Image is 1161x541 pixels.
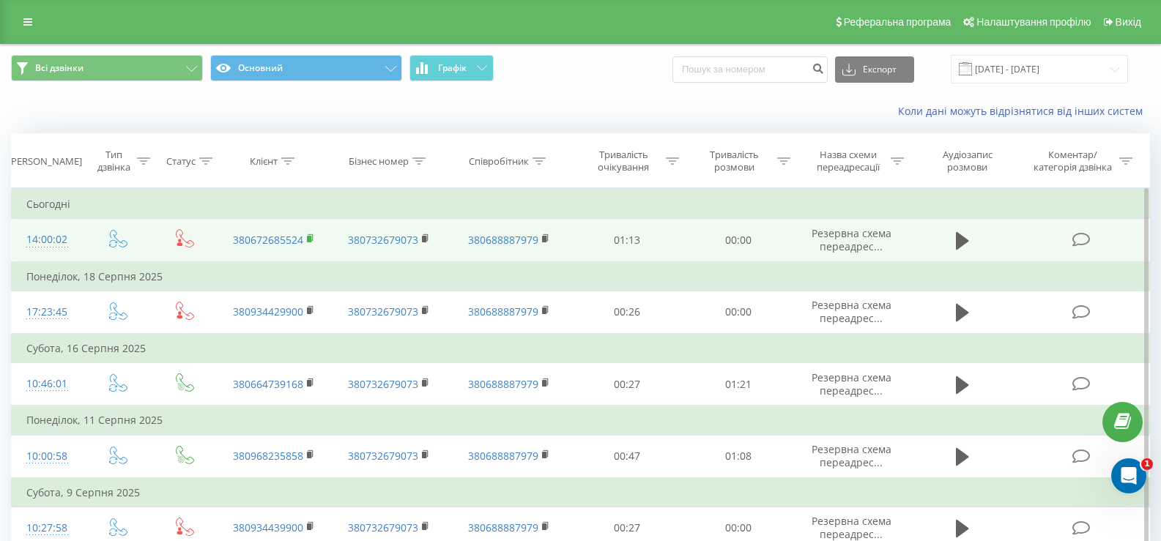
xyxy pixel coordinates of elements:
[976,16,1091,28] span: Налаштування профілю
[166,155,196,168] div: Статус
[844,16,952,28] span: Реферальна програма
[12,262,1150,291] td: Понеділок, 18 Серпня 2025
[812,442,891,469] span: Резервна схема переадрес...
[571,219,683,262] td: 01:13
[210,55,402,81] button: Основний
[683,435,794,478] td: 01:08
[468,305,538,318] a: 380688887979
[26,442,68,471] div: 10:00:58
[12,478,1150,507] td: Субота, 9 Серпня 2025
[11,55,203,81] button: Всі дзвінки
[683,219,794,262] td: 00:00
[571,363,683,406] td: 00:27
[8,155,82,168] div: [PERSON_NAME]
[1030,149,1116,174] div: Коментар/категорія дзвінка
[250,155,278,168] div: Клієнт
[95,149,133,174] div: Тип дзвінка
[809,149,887,174] div: Назва схеми переадресації
[898,104,1150,118] a: Коли дані можуть відрізнятися вiд інших систем
[922,149,1012,174] div: Аудіозапис розмови
[1111,458,1146,493] iframe: Intercom live chat
[348,305,418,318] a: 380732679073
[468,449,538,463] a: 380688887979
[26,298,68,327] div: 17:23:45
[233,449,303,463] a: 380968235858
[1116,16,1141,28] span: Вихід
[585,149,662,174] div: Тривалість очікування
[469,155,529,168] div: Співробітник
[812,226,891,253] span: Резервна схема переадрес...
[233,521,303,534] a: 380934439900
[571,291,683,334] td: 00:26
[26,225,68,254] div: 14:00:02
[835,56,914,83] button: Експорт
[409,55,494,81] button: Графік
[348,449,418,463] a: 380732679073
[12,190,1150,219] td: Сьогодні
[812,514,891,541] span: Резервна схема переадрес...
[233,233,303,247] a: 380672685524
[233,305,303,318] a: 380934429900
[683,363,794,406] td: 01:21
[26,370,68,398] div: 10:46:01
[438,63,467,73] span: Графік
[12,334,1150,363] td: Субота, 16 Серпня 2025
[812,370,891,398] span: Резервна схема переадрес...
[672,56,828,83] input: Пошук за номером
[468,233,538,247] a: 380688887979
[683,291,794,334] td: 00:00
[468,521,538,534] a: 380688887979
[696,149,774,174] div: Тривалість розмови
[35,62,84,74] span: Всі дзвінки
[1141,458,1153,470] span: 1
[468,377,538,391] a: 380688887979
[348,521,418,534] a: 380732679073
[233,377,303,391] a: 380664739168
[348,377,418,391] a: 380732679073
[349,155,409,168] div: Бізнес номер
[571,435,683,478] td: 00:47
[12,406,1150,435] td: Понеділок, 11 Серпня 2025
[812,298,891,325] span: Резервна схема переадрес...
[348,233,418,247] a: 380732679073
